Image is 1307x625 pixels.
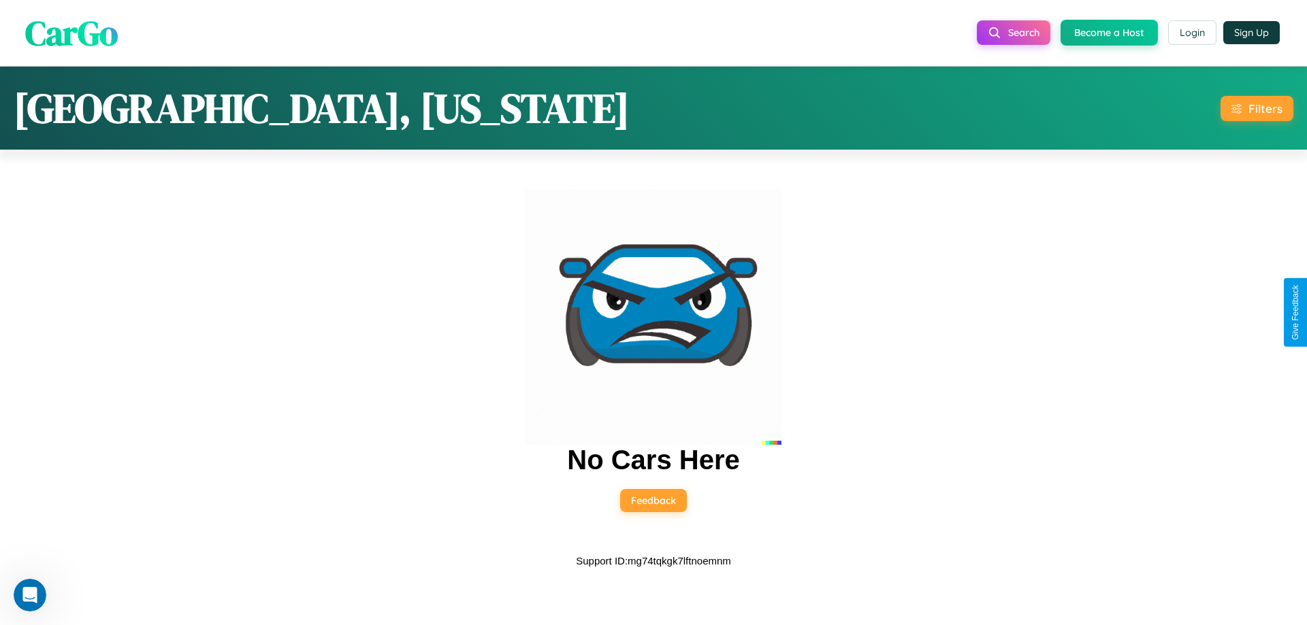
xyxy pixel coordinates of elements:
span: CarGo [25,9,118,56]
button: Become a Host [1061,20,1158,46]
button: Filters [1221,96,1293,121]
div: Give Feedback [1291,285,1300,340]
img: car [526,189,781,445]
button: Login [1168,20,1216,45]
button: Sign Up [1223,21,1280,44]
iframe: Intercom live chat [14,579,46,611]
p: Support ID: mg74tqkgk7lftnoemnm [576,552,731,570]
h1: [GEOGRAPHIC_DATA], [US_STATE] [14,80,630,136]
h2: No Cars Here [567,445,739,475]
div: Filters [1248,101,1282,116]
button: Search [977,20,1050,45]
button: Feedback [620,489,687,512]
span: Search [1008,27,1039,39]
